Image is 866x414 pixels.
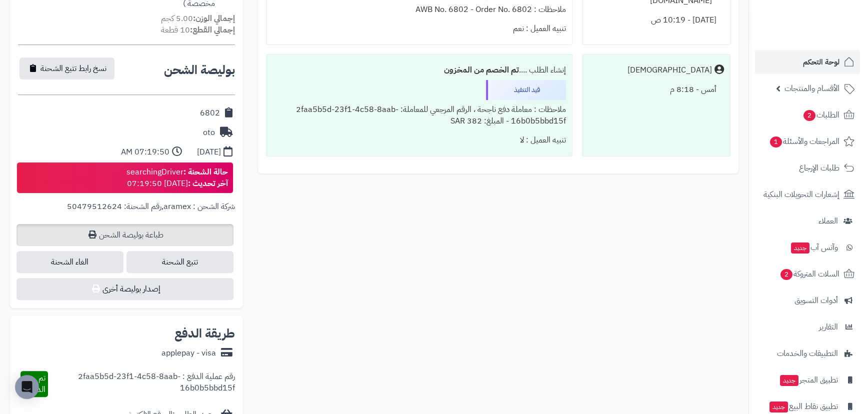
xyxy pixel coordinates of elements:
[769,136,782,148] span: 1
[16,224,233,246] a: طباعة بوليصة الشحن
[48,371,235,397] div: رقم عملية الدفع : 2faa5b5d-23f1-4c58-8aab-16b0b5bbd15f
[755,209,860,233] a: العملاء
[164,64,235,76] h2: بوليصة الشحن
[272,19,566,38] div: تنبيه العميل : نعم
[193,12,235,24] strong: إجمالي الوزن:
[40,62,106,74] span: نسخ رابط تتبع الشحنة
[803,109,816,121] span: 2
[763,187,839,201] span: إشعارات التحويلات البنكية
[779,373,838,387] span: تطبيق المتجر
[755,103,860,127] a: الطلبات2
[803,55,839,69] span: لوحة التحكم
[777,346,838,360] span: التطبيقات والخدمات
[755,182,860,206] a: إشعارات التحويلات البنكية
[161,12,235,24] small: 5.00 كجم
[272,100,566,131] div: ملاحظات : معاملة دفع ناجحة ، الرقم المرجعي للمعاملة: 2faa5b5d-23f1-4c58-8aab-16b0b5bbd15f - المبل...
[755,288,860,312] a: أدوات التسويق
[755,341,860,365] a: التطبيقات والخدمات
[769,134,839,148] span: المراجعات والأسئلة
[819,320,838,334] span: التقارير
[19,57,114,79] button: نسخ رابط تتبع الشحنة
[790,240,838,254] span: وآتس آب
[755,262,860,286] a: السلات المتروكة2
[67,200,161,212] span: رقم الشحنة: 50479512624
[161,347,216,359] div: applepay - visa
[794,293,838,307] span: أدوات التسويق
[791,242,809,253] span: جديد
[627,64,712,76] div: [DEMOGRAPHIC_DATA]
[588,80,724,99] div: أمس - 8:18 م
[272,60,566,80] div: إنشاء الطلب ....
[780,268,793,280] span: 2
[768,399,838,413] span: تطبيق نقاط البيع
[16,278,233,300] button: إصدار بوليصة أخرى
[588,10,724,30] div: [DATE] - 10:19 ص
[755,368,860,392] a: تطبيق المتجرجديد
[798,8,856,29] img: logo-2.png
[755,50,860,74] a: لوحة التحكم
[755,235,860,259] a: وآتس آبجديد
[190,24,235,36] strong: إجمالي القطع:
[183,166,228,178] strong: حالة الشحنة :
[755,156,860,180] a: طلبات الإرجاع
[203,127,215,138] div: oto
[444,64,519,76] b: تم الخصم من المخزون
[126,166,228,189] div: searchingDriver [DATE] 07:19:50
[818,214,838,228] span: العملاء
[200,107,220,119] div: 6802
[121,146,169,158] div: 07:19:50 AM
[163,200,235,212] span: شركة الشحن : aramex
[126,251,233,273] a: تتبع الشحنة
[779,267,839,281] span: السلات المتروكة
[174,327,235,339] h2: طريقة الدفع
[188,177,228,189] strong: آخر تحديث :
[802,108,839,122] span: الطلبات
[769,401,788,412] span: جديد
[272,130,566,150] div: تنبيه العميل : لا
[784,81,839,95] span: الأقسام والمنتجات
[755,315,860,339] a: التقارير
[486,80,566,100] div: قيد التنفيذ
[799,161,839,175] span: طلبات الإرجاع
[755,129,860,153] a: المراجعات والأسئلة1
[161,24,235,36] small: 10 قطعة
[18,201,235,224] div: ,
[197,146,221,158] div: [DATE]
[15,375,39,399] div: Open Intercom Messenger
[16,251,123,273] span: الغاء الشحنة
[780,375,798,386] span: جديد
